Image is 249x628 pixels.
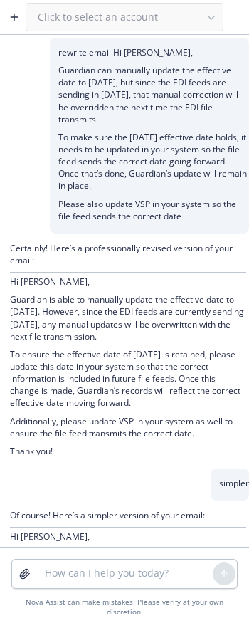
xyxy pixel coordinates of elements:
p: Hi [PERSON_NAME], [10,276,246,288]
p: Additionally, please update VSP in your system as well to ensure the file feed transmits the corr... [10,415,246,439]
p: Thank you! [10,445,246,457]
button: Create a new chat [3,6,26,28]
p: To ensure the effective date of [DATE] is retained, please update this date in your system so tha... [10,348,246,409]
p: Certainly! Here’s a professionally revised version of your email: [10,242,246,266]
p: To make sure the [DATE] effective date holds, it needs to be updated in your system so the file f... [58,131,249,192]
p: Please also update VSP in your system so the file feed sends the correct date [58,198,249,222]
div: Nova Assist can make mistakes. Please verify at your own discretion. [11,597,238,617]
p: Guardian can manually update the effective date to [DATE], but since the EDI feeds are sending in... [58,64,249,125]
p: Guardian is able to manually update the effective date to [DATE]. However, since the EDI feeds ar... [10,293,246,342]
p: simpler [219,477,249,489]
p: Of course! Here’s a simpler version of your email: [10,509,246,521]
p: rewrite email Hi [PERSON_NAME], [58,46,249,58]
p: Hi [PERSON_NAME], [10,530,246,543]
